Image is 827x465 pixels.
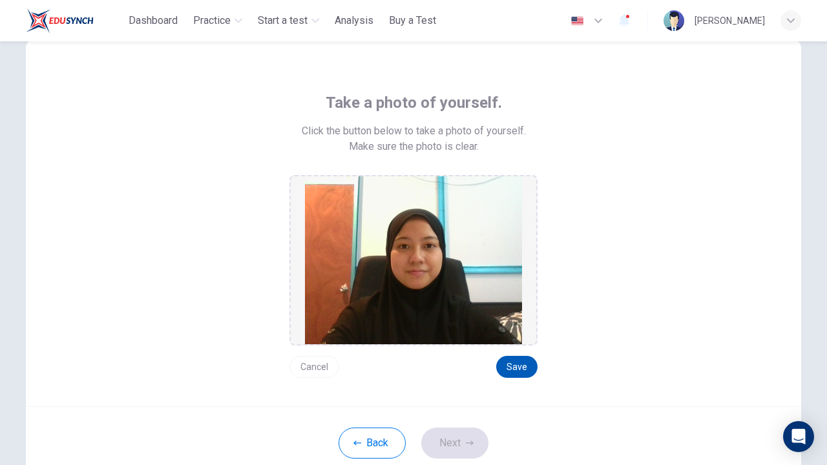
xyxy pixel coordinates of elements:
a: ELTC logo [26,8,123,34]
button: Buy a Test [384,9,441,32]
span: Start a test [258,13,308,28]
span: Click the button below to take a photo of yourself. [302,123,526,139]
div: Open Intercom Messenger [783,421,814,452]
span: Buy a Test [389,13,436,28]
button: Start a test [253,9,324,32]
img: preview screemshot [305,176,522,344]
span: Practice [193,13,231,28]
img: ELTC logo [26,8,94,34]
span: Analysis [335,13,373,28]
img: en [569,16,585,26]
button: Save [496,356,538,378]
button: Analysis [330,9,379,32]
div: [PERSON_NAME] [695,13,765,28]
button: Practice [188,9,247,32]
img: Profile picture [664,10,684,31]
button: Cancel [289,356,339,378]
span: Make sure the photo is clear. [349,139,479,154]
span: Take a photo of yourself. [326,92,502,113]
span: Dashboard [129,13,178,28]
button: Dashboard [123,9,183,32]
button: Back [339,428,406,459]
